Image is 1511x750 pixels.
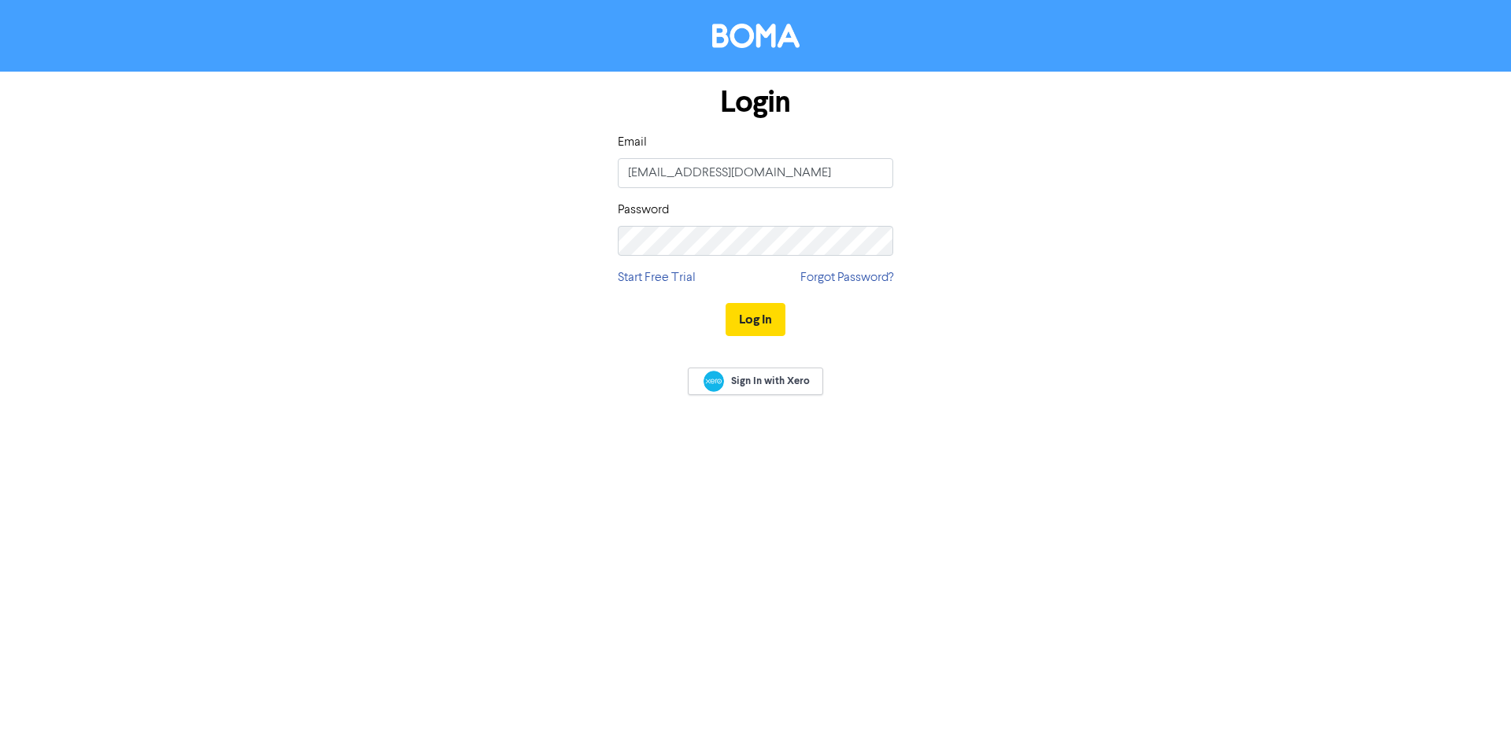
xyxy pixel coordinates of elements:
[726,303,785,336] button: Log In
[618,84,893,120] h1: Login
[712,24,800,48] img: BOMA Logo
[618,268,696,287] a: Start Free Trial
[618,133,647,152] label: Email
[704,371,724,392] img: Xero logo
[731,374,810,388] span: Sign In with Xero
[618,201,669,220] label: Password
[688,368,823,395] a: Sign In with Xero
[800,268,893,287] a: Forgot Password?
